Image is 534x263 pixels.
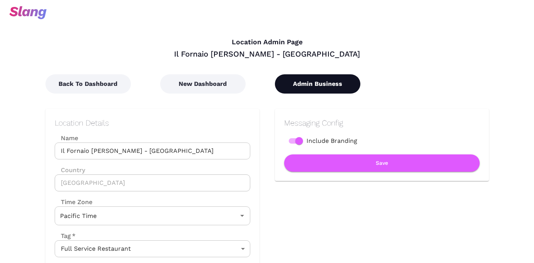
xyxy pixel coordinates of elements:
label: Time Zone [55,198,250,206]
span: Include Branding [306,136,357,146]
button: Save [284,154,480,172]
a: New Dashboard [160,80,246,87]
h2: Messaging Config [284,118,480,127]
button: Back To Dashboard [45,74,131,94]
div: Il Fornaio [PERSON_NAME] - [GEOGRAPHIC_DATA] [45,49,489,59]
h2: Location Details [55,118,250,127]
a: Admin Business [275,80,360,87]
button: Open [237,210,248,221]
label: Name [55,134,250,142]
button: New Dashboard [160,74,246,94]
img: svg+xml;base64,PHN2ZyB3aWR0aD0iOTciIGhlaWdodD0iMzQiIHZpZXdCb3g9IjAgMCA5NyAzNCIgZmlsbD0ibm9uZSIgeG... [9,6,47,19]
label: Tag [55,231,75,240]
button: Admin Business [275,74,360,94]
div: Full Service Restaurant [55,240,250,257]
h4: Location Admin Page [45,38,489,47]
a: Back To Dashboard [45,80,131,87]
label: Country [55,166,250,174]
